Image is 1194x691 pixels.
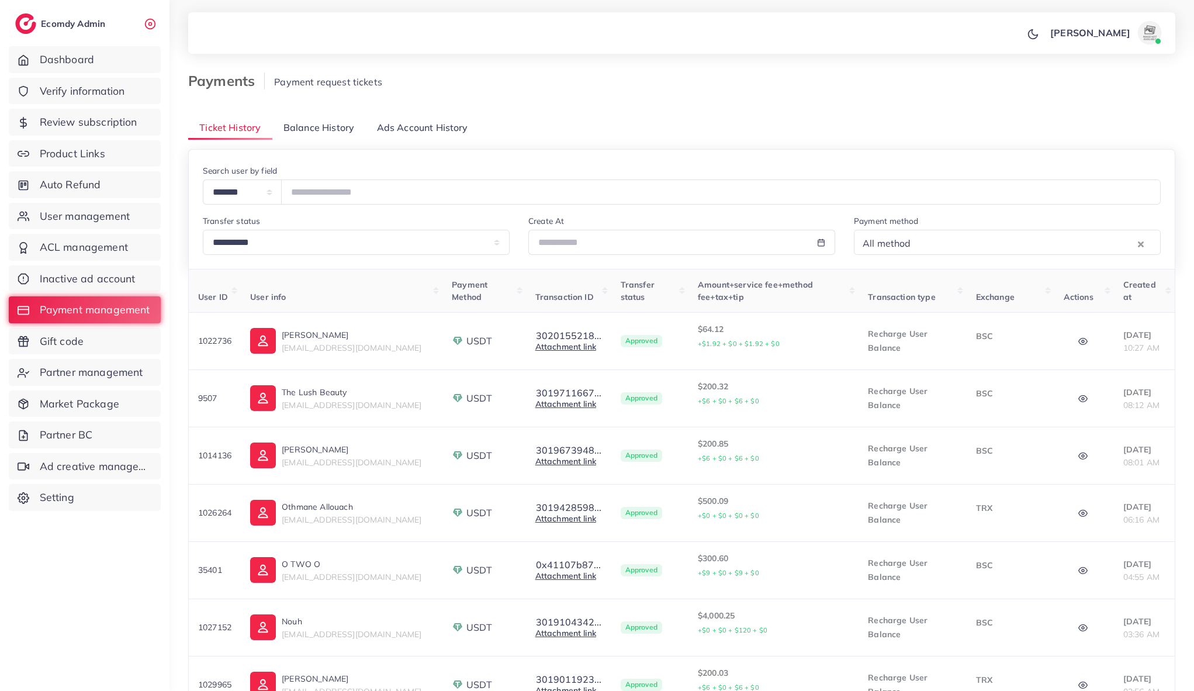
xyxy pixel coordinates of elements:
span: Transaction ID [535,292,594,302]
img: payment [452,335,463,347]
p: BSC [976,329,1045,343]
span: Ticket History [199,121,261,134]
button: 3020155218... [535,330,602,341]
input: Search for option [915,234,1135,253]
a: ACL management [9,234,161,261]
a: Setting [9,484,161,511]
p: BSC [976,616,1045,630]
span: [EMAIL_ADDRESS][DOMAIN_NAME] [282,400,421,410]
span: Actions [1064,292,1093,302]
span: Approved [621,392,662,405]
p: $64.12 [698,322,849,351]
span: USDT [466,449,492,462]
p: Recharge User Balance [868,556,957,584]
span: Verify information [40,84,125,99]
img: avatar [1138,21,1161,44]
a: Product Links [9,140,161,167]
button: 3019711667... [535,388,602,398]
span: 10:27 AM [1123,343,1160,353]
img: ic-user-info.36bf1079.svg [250,385,276,411]
span: Created at [1123,279,1156,302]
a: Auto Refund [9,171,161,198]
a: Attachment link [535,341,596,352]
span: Approved [621,507,662,520]
p: Recharge User Balance [868,499,957,527]
p: [PERSON_NAME] [282,443,421,457]
button: 3019673948... [535,445,602,455]
p: 9507 [198,391,231,405]
span: 04:55 AM [1123,572,1160,582]
a: Review subscription [9,109,161,136]
img: ic-user-info.36bf1079.svg [250,614,276,640]
small: +$6 + $0 + $6 + $0 [698,397,759,405]
a: Verify information [9,78,161,105]
a: Market Package [9,391,161,417]
p: [DATE] [1123,557,1165,571]
button: 0x41107b87... [535,559,601,570]
span: Approved [621,450,662,462]
img: payment [452,679,463,690]
span: User ID [198,292,228,302]
span: Dashboard [40,52,94,67]
p: O TWO O [282,557,421,571]
span: Ad creative management [40,459,152,474]
a: Attachment link [535,628,596,638]
p: Recharge User Balance [868,327,957,355]
span: Setting [40,490,74,505]
span: Product Links [40,146,105,161]
span: 08:01 AM [1123,457,1160,468]
span: USDT [466,564,492,577]
small: +$1.92 + $0 + $1.92 + $0 [698,340,780,348]
a: Attachment link [535,399,596,409]
a: Attachment link [535,571,596,581]
button: 3019011923... [535,674,602,685]
label: Payment method [854,215,918,227]
span: Balance History [283,121,354,134]
p: TRX [976,501,1045,515]
small: +$6 + $0 + $6 + $0 [698,454,759,462]
a: Attachment link [535,513,596,524]
p: $4,000.25 [698,609,849,637]
span: 08:12 AM [1123,400,1160,410]
h3: Payments [188,72,265,89]
span: 03:36 AM [1123,629,1160,640]
p: 1026264 [198,506,231,520]
a: Partner management [9,359,161,386]
button: 3019428598... [535,502,602,513]
span: All method [860,235,913,253]
h2: Ecomdy Admin [41,18,108,29]
a: Attachment link [535,456,596,467]
p: [DATE] [1123,385,1165,399]
a: [PERSON_NAME]avatar [1044,21,1166,44]
a: Partner BC [9,421,161,448]
a: logoEcomdy Admin [15,13,108,34]
span: Review subscription [40,115,137,130]
img: ic-user-info.36bf1079.svg [250,328,276,354]
p: [DATE] [1123,443,1165,457]
p: BSC [976,444,1045,458]
img: payment [452,564,463,576]
p: [DATE] [1123,614,1165,628]
p: BSC [976,386,1045,400]
img: ic-user-info.36bf1079.svg [250,443,276,468]
p: $500.09 [698,494,849,523]
img: payment [452,507,463,519]
span: Approved [621,621,662,634]
small: +$0 + $0 + $120 + $0 [698,626,767,634]
p: $200.32 [698,379,849,408]
p: $200.85 [698,437,849,465]
p: 35401 [198,563,231,577]
a: Ad creative management [9,453,161,480]
a: Dashboard [9,46,161,73]
span: [EMAIL_ADDRESS][DOMAIN_NAME] [282,572,421,582]
a: User management [9,203,161,230]
img: payment [452,621,463,633]
p: [PERSON_NAME] [282,328,421,342]
img: payment [452,450,463,461]
p: 1014136 [198,448,231,462]
span: Payment request tickets [274,76,382,88]
div: Search for option [854,230,1161,255]
span: [EMAIL_ADDRESS][DOMAIN_NAME] [282,457,421,468]
a: Gift code [9,328,161,355]
span: Approved [621,335,662,348]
